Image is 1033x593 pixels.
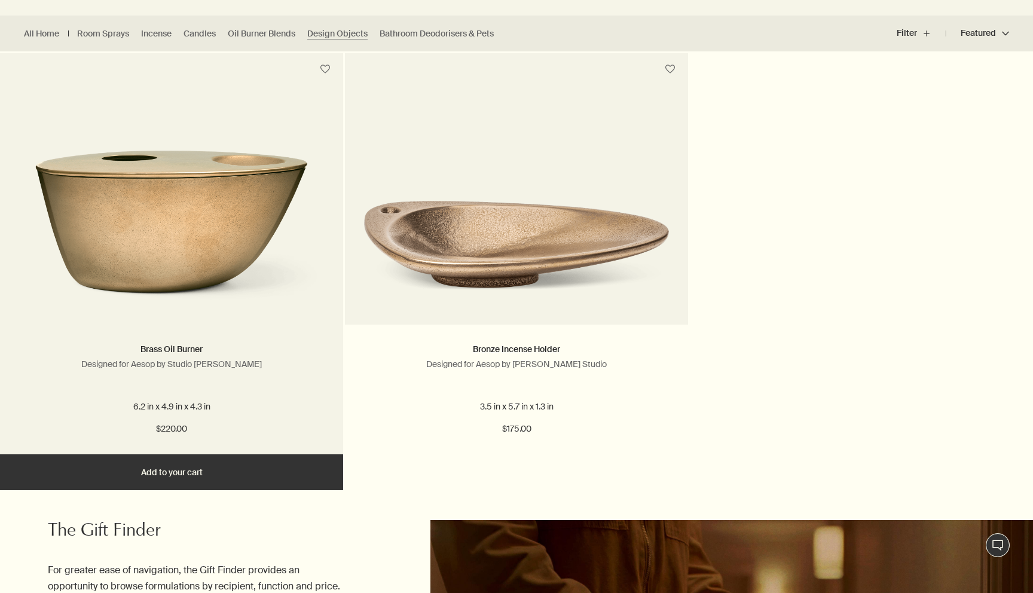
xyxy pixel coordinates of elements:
a: Room Sprays [77,28,129,39]
button: Featured [946,19,1009,48]
a: Bathroom Deodorisers & Pets [380,28,494,39]
p: Designed for Aesop by Studio [PERSON_NAME] [18,359,325,369]
a: Brass Oil Burner [140,344,203,354]
button: Live Assistance [986,533,1010,557]
span: $175.00 [502,422,531,436]
a: Bronze Incense Holder [473,344,560,354]
img: Bronze Incense Holder [363,178,670,307]
button: Filter [897,19,946,48]
a: Design Objects [307,28,368,39]
p: Designed for Aesop by [PERSON_NAME] Studio [363,359,670,369]
img: Brass Oil Burner [18,120,325,307]
h2: The Gift Finder [48,520,344,544]
button: Save to cabinet [314,59,336,80]
span: $220.00 [156,422,187,436]
button: Save to cabinet [659,59,681,80]
a: Oil Burner Blends [228,28,295,39]
a: Candles [184,28,216,39]
a: Bronze Incense Holder [345,85,688,325]
a: Incense [141,28,172,39]
a: All Home [24,28,59,39]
